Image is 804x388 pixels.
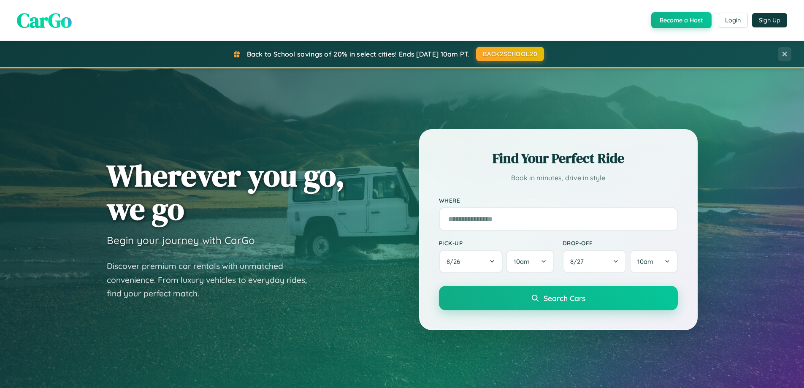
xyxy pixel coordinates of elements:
button: BACK2SCHOOL20 [476,47,544,61]
button: 10am [506,250,554,273]
h2: Find Your Perfect Ride [439,149,678,168]
label: Drop-off [563,239,678,247]
button: 8/26 [439,250,503,273]
span: 10am [514,258,530,266]
label: Where [439,197,678,204]
p: Discover premium car rentals with unmatched convenience. From luxury vehicles to everyday rides, ... [107,259,318,301]
span: 10am [637,258,653,266]
p: Book in minutes, drive in style [439,172,678,184]
span: Back to School savings of 20% in select cities! Ends [DATE] 10am PT. [247,50,470,58]
span: 8 / 27 [570,258,588,266]
button: Sign Up [752,13,787,27]
button: 10am [630,250,677,273]
span: CarGo [17,6,72,34]
h3: Begin your journey with CarGo [107,234,255,247]
button: Become a Host [651,12,712,28]
button: Login [718,13,748,28]
span: Search Cars [544,293,585,303]
label: Pick-up [439,239,554,247]
button: Search Cars [439,286,678,310]
span: 8 / 26 [447,258,464,266]
button: 8/27 [563,250,627,273]
h1: Wherever you go, we go [107,159,345,225]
